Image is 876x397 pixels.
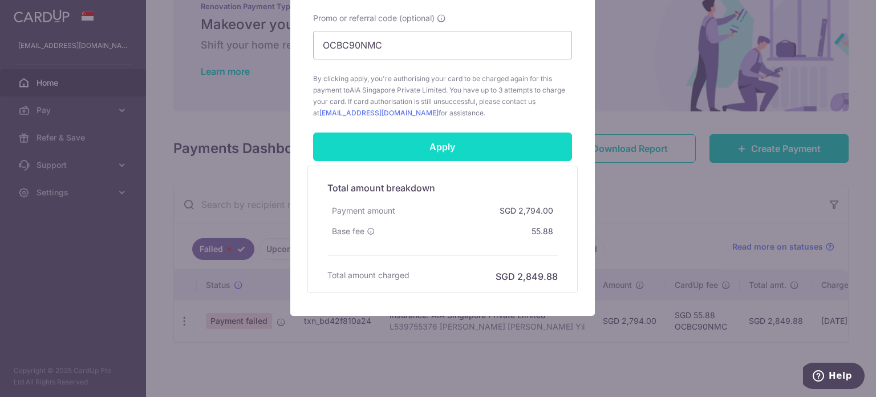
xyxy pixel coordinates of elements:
span: AIA Singapore Private Limited [350,86,446,94]
a: [EMAIL_ADDRESS][DOMAIN_NAME] [319,109,439,117]
input: Apply [313,133,572,161]
div: Payment amount [327,200,400,221]
iframe: Opens a widget where you can find more information [803,363,865,391]
div: 55.88 [527,221,558,242]
span: Base fee [332,226,364,237]
span: Promo or referral code (optional) [313,13,435,24]
span: By clicking apply, you're authorising your card to be charged again for this payment to . You hav... [313,73,572,119]
h6: Total amount charged [327,270,409,281]
h5: Total amount breakdown [327,181,558,195]
div: SGD 2,794.00 [495,200,558,221]
h6: SGD 2,849.88 [496,270,558,283]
